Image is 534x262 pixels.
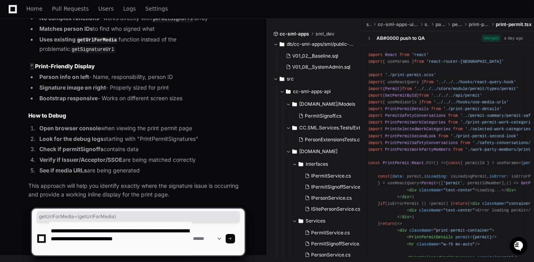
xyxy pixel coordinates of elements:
[8,32,143,44] div: Welcome
[315,31,334,37] span: sml_dev
[421,100,431,105] span: from
[378,174,390,179] span: const
[414,59,424,64] span: from
[37,24,245,34] li: to find who signed what
[448,120,458,125] span: from
[280,39,284,49] svg: Directory
[70,46,116,53] code: getSignatureUrl
[368,80,383,84] span: import
[305,113,341,119] span: PermitSignoff.cs
[286,145,367,158] button: [DOMAIN_NAME]
[56,82,95,89] a: Powered byPylon
[302,170,367,182] button: IPermitService.cs
[27,67,100,73] div: We're available if you need us!
[368,107,383,111] span: import
[37,155,245,165] li: are being matched correctly
[402,195,409,199] span: div
[460,140,470,145] span: from
[306,161,328,167] span: Interfaces
[292,147,297,156] svg: Directory
[145,6,168,11] span: Settings
[412,52,429,57] span: 'react'
[39,73,89,80] strong: Person info on left
[39,135,104,142] strong: Look for the debug logs
[302,193,367,204] button: IPersonService.cs
[419,93,429,98] span: from
[39,167,87,174] strong: See if media URLs
[39,146,104,152] strong: Check if permitSignoffs
[436,80,516,84] span: '../../../hooks/react-query-hook'
[385,127,451,132] span: PrintSelectedWorkCategories
[292,64,350,70] span: V01_08__SystemAdmin.sql
[424,174,445,179] span: isLoading
[431,93,482,98] span: '../../../api/permit'
[385,120,446,125] span: PrintPermitWorkCategories
[385,134,436,138] span: PrintPermitSecondLook
[299,159,303,169] svg: Directory
[489,174,506,179] span: isError
[453,127,463,132] span: from
[504,35,523,41] div: a day ago
[37,145,245,154] li: contains data
[280,31,309,37] span: cc-sml-apps
[35,63,95,69] strong: Print-Friendly Display
[385,147,451,152] span: PrintPermitWorkPartyMembers
[283,51,350,62] button: V01_02__Baseline.sql
[123,6,136,11] span: Logs
[368,161,380,165] span: const
[452,21,463,28] span: permit
[78,83,95,89] span: Pylon
[299,148,337,155] span: [DOMAIN_NAME]
[28,112,66,119] strong: How to Debug
[368,59,383,64] span: import
[28,182,245,200] p: This approach will help you identify exactly where the signature issue is occurring and provide a...
[299,101,355,107] span: [DOMAIN_NAME]/Models
[368,93,383,98] span: import
[39,213,237,220] span: getUrlForMedia={getUrlForMedia}
[8,59,22,73] img: 1736555170064-99ba0984-63c1-480f-8ee9-699278ef63ed
[407,188,477,193] span: < = >
[397,195,412,199] span: </ >
[286,87,291,96] svg: Directory
[448,113,458,118] span: from
[426,59,504,64] span: 'react-router-[GEOGRAPHIC_DATA]'
[39,25,93,32] strong: Matches person IDs
[76,37,119,44] code: getUrlForMedia
[39,156,122,163] strong: Verify if Issuer/Acceptor/SSOE
[377,35,425,41] div: AB#0000 push to QA
[425,21,429,28] span: src
[293,88,331,95] span: cc-sml-apps-api
[496,21,532,28] span: print-permit.tsx
[368,86,383,91] span: import
[367,21,371,28] span: src
[438,134,448,138] span: from
[506,181,519,186] span: () =>
[506,188,514,193] span: div
[426,161,431,165] span: FC
[287,76,294,82] span: src
[383,161,410,165] span: PrintPermit
[280,85,361,98] button: cc-sml-apps-api
[152,15,195,22] code: permitSignoffs
[52,6,89,11] span: Pull Requests
[368,140,383,145] span: import
[302,182,367,193] button: IPermitSignoffService.cs
[98,6,114,11] span: Users
[287,41,354,47] span: db/cc-sml-apps/sml/public-all
[311,184,367,190] span: IPermitSignoffService.cs
[292,99,297,109] svg: Directory
[402,86,412,91] span: from
[39,36,119,43] strong: Uses existing
[295,110,362,122] button: PermitSignoff.cs
[37,73,245,82] li: - Name, responsibility, person ID
[295,134,362,145] button: PersonExtensionsTests.cs
[27,59,129,67] div: Start new chat
[385,93,417,98] span: GetPermitById
[431,107,441,111] span: from
[37,35,245,54] li: function instead of the problematic
[451,134,519,138] span: './print-permit-second-look'
[434,161,446,165] span: () =>
[273,38,354,51] button: db/cc-sml-apps/sml/public-all
[443,107,502,111] span: './print-permit-details'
